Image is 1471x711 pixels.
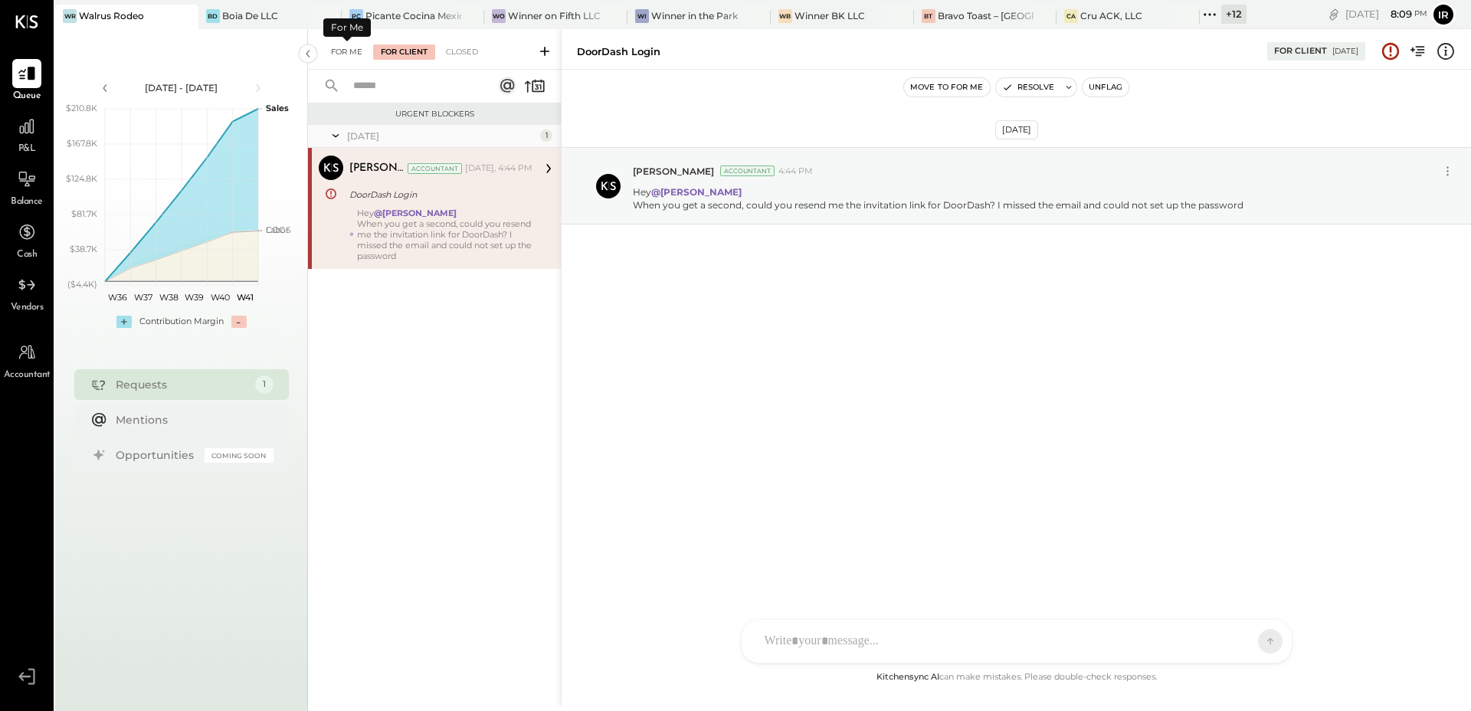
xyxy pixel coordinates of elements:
[222,9,278,22] div: Boia De LLC
[66,103,97,113] text: $210.8K
[206,9,220,23] div: BD
[633,185,1243,211] p: Hey
[237,292,254,303] text: W41
[492,9,506,23] div: Wo
[116,81,247,94] div: [DATE] - [DATE]
[4,369,51,382] span: Accountant
[63,9,77,23] div: WR
[139,316,224,328] div: Contribution Margin
[349,161,405,176] div: [PERSON_NAME]
[134,292,152,303] text: W37
[1064,9,1078,23] div: CA
[373,44,435,60] div: For Client
[13,90,41,103] span: Queue
[210,292,229,303] text: W40
[904,78,990,97] button: Move to for me
[70,244,97,254] text: $38.7K
[18,143,36,156] span: P&L
[1,112,53,156] a: P&L
[1080,9,1142,22] div: Cru ACK, LLC
[577,44,660,59] div: DoorDash Login
[1,338,53,382] a: Accountant
[635,9,649,23] div: Wi
[995,120,1038,139] div: [DATE]
[794,9,865,22] div: Winner BK LLC
[938,9,1034,22] div: Bravo Toast – [GEOGRAPHIC_DATA]
[540,129,552,142] div: 1
[1332,46,1358,57] div: [DATE]
[922,9,935,23] div: BT
[116,377,247,392] div: Requests
[185,292,204,303] text: W39
[1,59,53,103] a: Queue
[71,208,97,219] text: $81.7K
[255,375,274,394] div: 1
[1345,7,1427,21] div: [DATE]
[633,165,714,178] span: [PERSON_NAME]
[408,163,462,174] div: Accountant
[651,186,742,198] strong: @[PERSON_NAME]
[79,9,144,22] div: Walrus Rodeo
[11,301,44,315] span: Vendors
[66,173,97,184] text: $124.8K
[1221,5,1247,24] div: + 12
[116,447,197,463] div: Opportunities
[1326,6,1342,22] div: copy link
[508,9,601,22] div: Winner on Fifth LLC
[633,198,1243,211] div: When you get a second, could you resend me the invitation link for DoorDash? I missed the email a...
[116,316,132,328] div: +
[67,138,97,149] text: $167.8K
[1,218,53,262] a: Cash
[1274,45,1327,57] div: For Client
[231,316,247,328] div: -
[116,412,266,428] div: Mentions
[778,165,813,178] span: 4:44 PM
[67,279,97,290] text: ($4.4K)
[323,18,371,37] div: For Me
[651,9,738,22] div: Winner in the Park
[349,9,363,23] div: PC
[365,9,462,22] div: Picante Cocina Mexicana Rest
[438,44,486,60] div: Closed
[465,162,532,175] div: [DATE], 4:44 PM
[357,218,532,261] div: When you get a second, could you resend me the invitation link for DoorDash? I missed the email a...
[1,165,53,209] a: Balance
[108,292,127,303] text: W36
[159,292,178,303] text: W38
[347,129,536,143] div: [DATE]
[720,165,775,176] div: Accountant
[266,103,289,113] text: Sales
[11,195,43,209] span: Balance
[1,270,53,315] a: Vendors
[17,248,37,262] span: Cash
[374,208,457,218] strong: @[PERSON_NAME]
[266,224,289,235] text: Labor
[996,78,1060,97] button: Resolve
[357,208,532,261] div: Hey
[316,109,553,120] div: Urgent Blockers
[1083,78,1129,97] button: Unflag
[1431,2,1456,27] button: Ir
[349,187,528,202] div: DoorDash Login
[266,224,291,235] text: COGS
[205,448,274,463] div: Coming Soon
[778,9,792,23] div: WB
[323,44,370,60] div: For Me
